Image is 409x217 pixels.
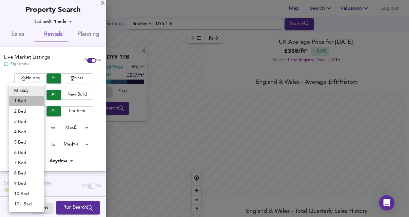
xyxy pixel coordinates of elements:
li: 7 Bed [9,158,44,168]
li: 3 Bed [9,117,44,127]
li: 1 Bed [9,96,44,106]
li: 8 Bed [9,168,44,178]
li: Min [9,86,44,96]
li: 5 Bed [9,137,44,147]
div: Open Intercom Messenger [379,195,395,211]
li: 10+ Bed [9,199,44,209]
li: 4 Bed [9,127,44,137]
li: 10 Bed [9,189,44,199]
li: 6 Bed [9,147,44,158]
li: 9 Bed [9,178,44,189]
li: 2 Bed [9,106,44,117]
